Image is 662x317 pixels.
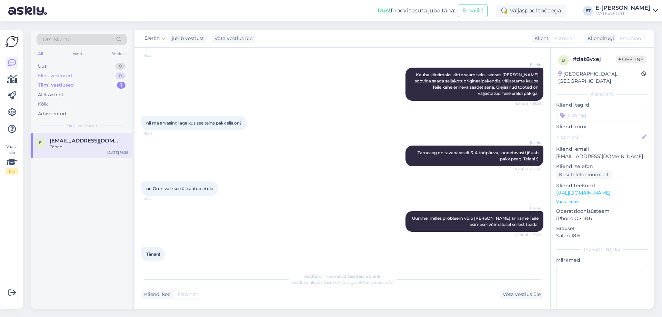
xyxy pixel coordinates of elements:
p: Vaata edasi ... [556,199,648,205]
div: Klienditugi [585,35,614,42]
span: Tänan! [146,251,160,257]
span: Otsi kliente [43,36,70,43]
span: Uurime, milles probleem võib [PERSON_NAME] anname Teile esimesel võimalusel sellest teada. [412,216,540,227]
span: Tarneaeg on tavapäraselt 3-4 tööpäeva, loodetavasti jõuab pakk peagi Teieni :) [418,150,540,161]
p: Kliendi telefon [556,163,648,170]
span: Estonian [554,35,575,42]
div: Socials [110,49,127,58]
p: [EMAIL_ADDRESS][DOMAIN_NAME] [556,153,648,160]
div: Web [71,49,83,58]
span: no Omnivale see üle antud ei ole [146,186,213,191]
span: Kauba kiireimaks kätte saamiseks, seoses [PERSON_NAME] sooviga saada seljakott originaalpakendis,... [415,72,540,96]
div: Vaata siia [6,143,18,175]
div: Küsi telefoninumbrit [556,170,612,179]
input: Lisa tag [556,110,648,120]
span: Vestluse ülevõtmiseks vajutage [291,280,394,285]
span: Nähtud ✓ 16:26 [515,167,541,172]
div: [PERSON_NAME] [556,246,648,252]
span: 16:24 [143,131,169,136]
img: Askly Logo [6,35,19,48]
p: iPhone OS 18.6 [556,215,648,222]
span: e [39,140,42,145]
div: 0 [116,63,126,70]
div: [GEOGRAPHIC_DATA], [GEOGRAPHIC_DATA] [558,70,641,85]
i: „Võtke vestlus üle” [356,280,394,285]
p: Klienditeekond [556,182,648,189]
b: Uus! [378,7,391,14]
span: Eleriin [515,140,541,145]
span: Eleriin [144,34,160,42]
span: Nähtud ✓ 16:29 [515,232,541,237]
div: Võta vestlus üle [212,34,255,43]
div: juhib vestlust [169,35,204,42]
div: Tänan! [50,144,128,150]
span: Estonian [178,291,199,298]
span: 16:27 [143,196,169,201]
p: Kliendi nimi [556,123,648,130]
div: Tiimi vestlused [38,82,74,89]
div: Kliendi keel [141,291,172,298]
span: Tiimi vestlused [67,122,97,129]
a: [URL][DOMAIN_NAME] [556,190,610,196]
p: Operatsioonisüsteem [556,208,648,215]
p: Kliendi tag'id [556,101,648,109]
span: Nähtud ✓ 16:24 [514,101,541,106]
div: E-[PERSON_NAME] [595,5,650,11]
span: Eleriin [515,62,541,67]
div: Minu vestlused [38,72,72,79]
p: Brauser [556,225,648,232]
p: Märkmed [556,257,648,264]
span: erki.rajangu@gmail.com [50,138,121,144]
div: Väljaspool tööaega [496,4,566,17]
div: AI Assistent [38,91,63,98]
span: Offline [616,56,646,63]
div: MATKaSPORT [595,11,650,16]
p: Safari 18.6 [556,232,648,239]
input: Lisa nimi [556,133,640,141]
div: Kliendi info [556,91,648,97]
div: Kõik [38,101,48,108]
div: # dat8vxej [573,55,616,63]
p: Kliendi email [556,146,648,153]
div: Proovi tasuta juba täna: [378,7,455,15]
span: Vestlus on määratud kasutajale Eleriin [303,274,382,279]
span: Estonian [620,35,641,42]
div: ET [583,6,593,16]
span: Eleriin [515,206,541,211]
div: Uus [38,63,47,70]
span: 16:22 [143,53,169,58]
div: 0 [116,72,126,79]
span: 16:29 [143,262,169,267]
span: nii ma arvasingi aga kus see teine pakk siis on? [146,120,242,126]
span: d [562,58,565,63]
div: 1 / 3 [6,168,18,175]
div: Klient [532,35,549,42]
div: Arhiveeritud [38,110,66,117]
a: E-[PERSON_NAME]MATKaSPORT [595,5,658,16]
div: [DATE] 16:29 [107,150,128,155]
div: 1 [117,82,126,89]
button: Emailid [458,4,488,17]
div: All [37,49,44,58]
div: Võta vestlus üle [500,290,543,299]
